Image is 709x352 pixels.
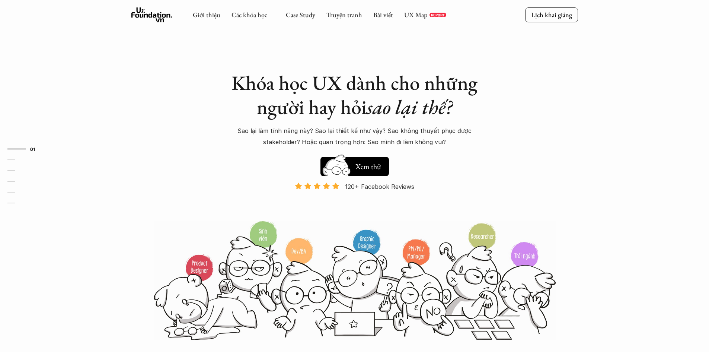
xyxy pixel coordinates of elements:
a: 120+ Facebook Reviews [288,182,421,220]
h1: Khóa học UX dành cho những người hay hỏi [224,71,485,119]
a: Truyện tranh [326,10,362,19]
a: Giới thiệu [193,10,220,19]
a: Bài viết [373,10,393,19]
em: sao lại thế? [367,94,452,120]
a: Các khóa học [231,10,267,19]
a: Case Study [286,10,315,19]
h5: Xem thử [355,161,381,172]
a: Lịch khai giảng [525,7,578,22]
p: Sao lại làm tính năng này? Sao lại thiết kế như vậy? Sao không thuyết phục được stakeholder? Hoặc... [224,125,485,148]
p: 120+ Facebook Reviews [345,181,414,192]
a: Xem thử [320,153,389,176]
p: Lịch khai giảng [531,10,572,19]
a: UX Map [404,10,428,19]
strong: 01 [30,146,35,152]
a: REPORT [429,13,446,17]
p: REPORT [431,13,445,17]
a: 01 [7,145,43,153]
